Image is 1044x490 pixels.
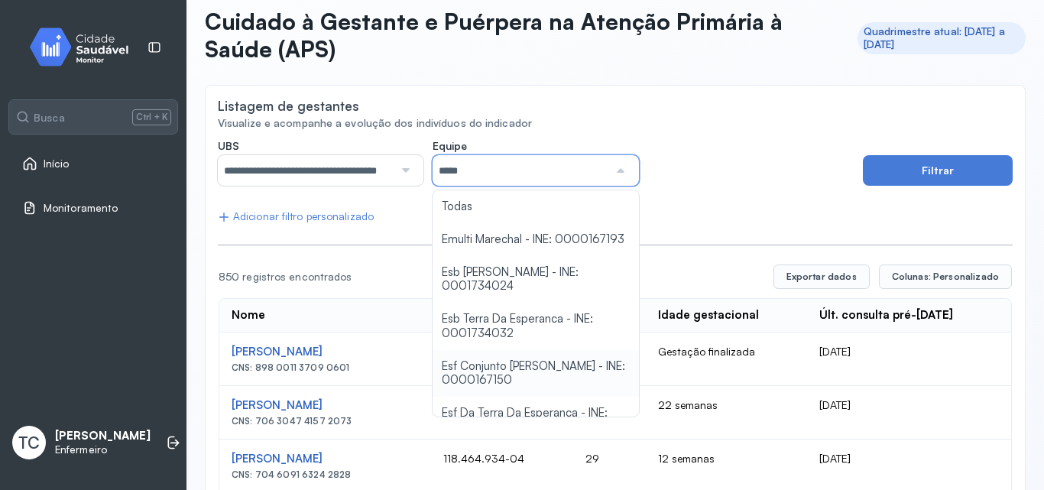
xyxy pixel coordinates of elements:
[18,433,40,453] span: TC
[646,386,807,440] td: 22 semanas
[658,308,759,323] div: Idade gestacional
[433,397,638,444] li: Esf Da Terra Da Esperanca - INE: 0000167207
[232,308,265,323] div: Nome
[44,202,118,215] span: Monitoramento
[879,264,1012,289] button: Colunas: Personalizado
[205,8,845,63] p: Cuidado à Gestante e Puérpera na Atenção Primária à Saúde (APS)
[22,156,164,171] a: Início
[433,223,638,256] li: Emulti Marechal - INE: 0000167193
[433,190,638,223] li: Todas
[433,139,467,153] span: Equipe
[433,350,638,398] li: Esf Conjunto [PERSON_NAME] - INE: 0000167150
[218,139,239,153] span: UBS
[132,109,171,125] span: Ctrl + K
[431,333,573,386] td: --
[773,264,870,289] button: Exportar dados
[55,443,151,456] p: Enfermeiro
[232,469,419,480] div: CNS: 704 6091 6324 2828
[16,24,154,70] img: monitor.svg
[44,157,70,170] span: Início
[864,25,1020,51] div: Quadrimestre atual: [DATE] a [DATE]
[232,452,419,466] div: [PERSON_NAME]
[646,333,807,386] td: Gestação finalizada
[819,308,953,323] div: Últ. consulta pré-[DATE]
[431,386,573,440] td: 086.937.834-16
[807,333,1011,386] td: [DATE]
[232,398,419,413] div: [PERSON_NAME]
[892,271,999,283] span: Colunas: Personalizado
[433,303,638,350] li: Esb Terra Da Esperanca - INE: 0001734032
[218,210,374,223] div: Adicionar filtro personalizado
[34,111,65,125] span: Busca
[218,117,1013,130] div: Visualize e acompanhe a evolução dos indivíduos do indicador
[232,362,419,373] div: CNS: 898 0011 3709 0601
[218,98,359,114] div: Listagem de gestantes
[232,345,419,359] div: [PERSON_NAME]
[863,155,1013,186] button: Filtrar
[232,416,419,427] div: CNS: 706 3047 4157 2073
[807,386,1011,440] td: [DATE]
[219,271,761,284] div: 850 registros encontrados
[22,200,164,216] a: Monitoramento
[433,256,638,303] li: Esb [PERSON_NAME] - INE: 0001734024
[55,429,151,443] p: [PERSON_NAME]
